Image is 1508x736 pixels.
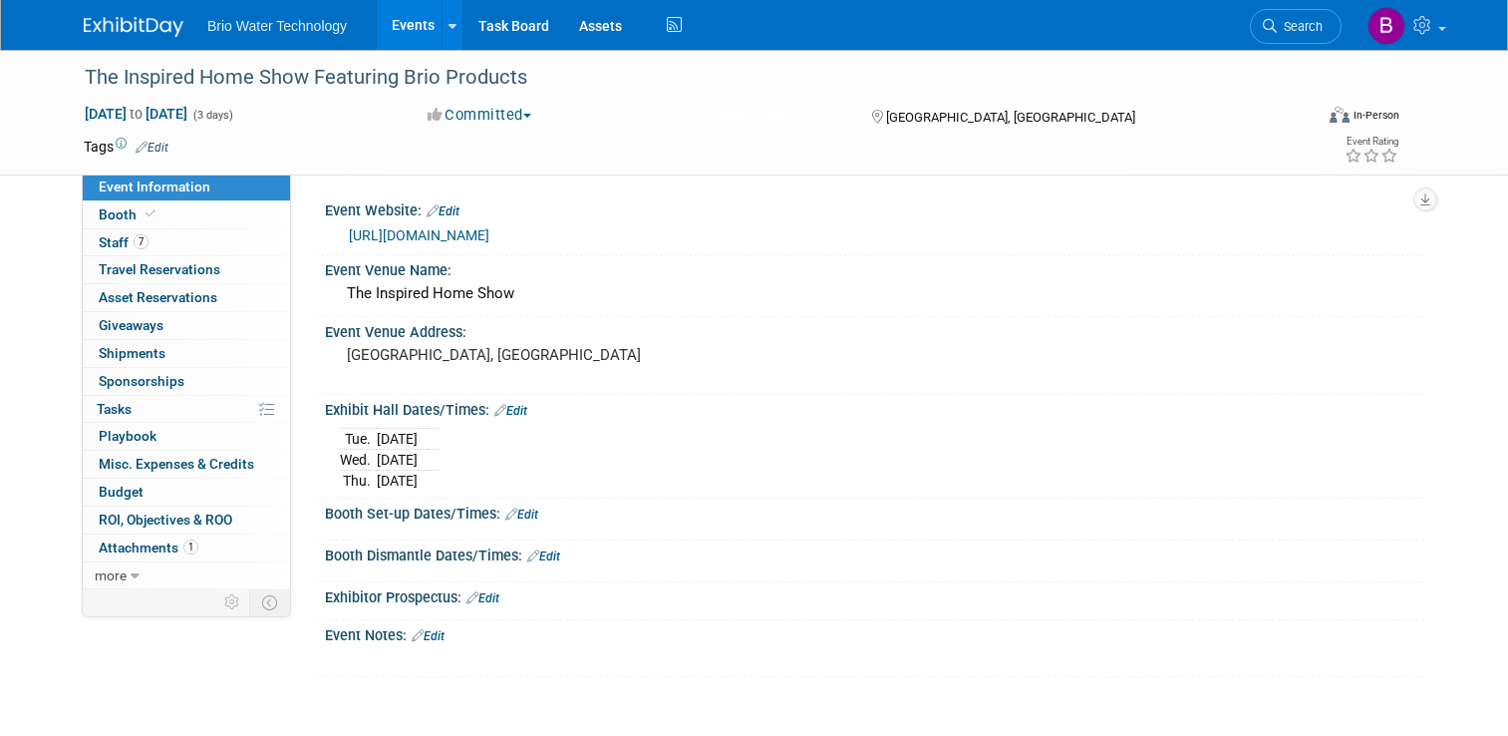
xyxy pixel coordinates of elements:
[83,201,290,228] a: Booth
[95,567,127,583] span: more
[886,110,1135,125] span: [GEOGRAPHIC_DATA], [GEOGRAPHIC_DATA]
[83,535,290,561] a: Attachments1
[134,234,149,249] span: 7
[136,141,168,155] a: Edit
[84,105,188,123] span: [DATE] [DATE]
[325,195,1424,221] div: Event Website:
[83,256,290,283] a: Travel Reservations
[527,550,560,563] a: Edit
[466,591,499,605] a: Edit
[83,562,290,589] a: more
[1250,9,1342,44] a: Search
[325,541,1424,566] div: Booth Dismantle Dates/Times:
[99,317,163,333] span: Giveaways
[421,105,539,126] button: Committed
[505,508,538,522] a: Edit
[494,404,527,418] a: Edit
[99,512,232,528] span: ROI, Objectives & ROO
[340,471,377,492] td: Thu.
[83,174,290,200] a: Event Information
[99,484,144,500] span: Budget
[1330,107,1350,123] img: Format-Inperson.png
[325,317,1424,342] div: Event Venue Address:
[99,373,184,389] span: Sponsorships
[1367,7,1405,45] img: Brandye Gahagan
[99,234,149,250] span: Staff
[83,396,290,423] a: Tasks
[340,450,377,471] td: Wed.
[83,340,290,367] a: Shipments
[377,429,418,450] td: [DATE]
[325,499,1424,525] div: Booth Set-up Dates/Times:
[340,429,377,450] td: Tue.
[325,582,1424,608] div: Exhibitor Prospectus:
[99,206,159,222] span: Booth
[78,60,1288,96] div: The Inspired Home Show Featuring Brio Products
[377,471,418,492] td: [DATE]
[191,109,233,122] span: (3 days)
[325,395,1424,421] div: Exhibit Hall Dates/Times:
[1205,104,1399,134] div: Event Format
[340,278,1409,309] div: The Inspired Home Show
[83,479,290,506] a: Budget
[84,137,168,157] td: Tags
[183,540,198,554] span: 1
[99,540,198,555] span: Attachments
[83,368,290,395] a: Sponsorships
[250,589,291,615] td: Toggle Event Tabs
[99,261,220,277] span: Travel Reservations
[146,208,155,219] i: Booth reservation complete
[83,507,290,534] a: ROI, Objectives & ROO
[83,284,290,311] a: Asset Reservations
[412,629,445,643] a: Edit
[99,179,210,194] span: Event Information
[349,227,489,243] a: [URL][DOMAIN_NAME]
[83,451,290,478] a: Misc. Expenses & Credits
[215,589,250,615] td: Personalize Event Tab Strip
[325,620,1424,646] div: Event Notes:
[99,289,217,305] span: Asset Reservations
[427,204,459,218] a: Edit
[127,106,146,122] span: to
[1345,137,1398,147] div: Event Rating
[97,401,132,417] span: Tasks
[99,456,254,472] span: Misc. Expenses & Credits
[377,450,418,471] td: [DATE]
[83,312,290,339] a: Giveaways
[1353,108,1399,123] div: In-Person
[207,18,347,34] span: Brio Water Technology
[83,423,290,450] a: Playbook
[1277,19,1323,34] span: Search
[347,346,761,364] pre: [GEOGRAPHIC_DATA], [GEOGRAPHIC_DATA]
[99,345,165,361] span: Shipments
[83,229,290,256] a: Staff7
[84,17,183,37] img: ExhibitDay
[325,255,1424,280] div: Event Venue Name:
[99,428,156,444] span: Playbook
